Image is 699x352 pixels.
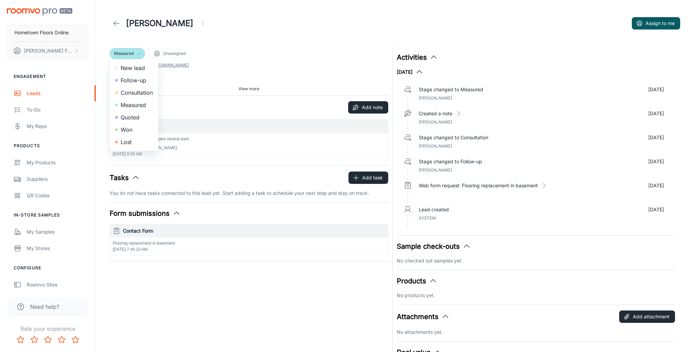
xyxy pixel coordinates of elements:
[110,99,158,111] li: Measured
[110,86,158,99] li: Consultation
[110,124,158,136] li: Won
[110,62,158,74] li: New lead
[110,111,158,124] li: Quoted
[110,74,158,86] li: Follow-up
[110,136,158,148] li: Lost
